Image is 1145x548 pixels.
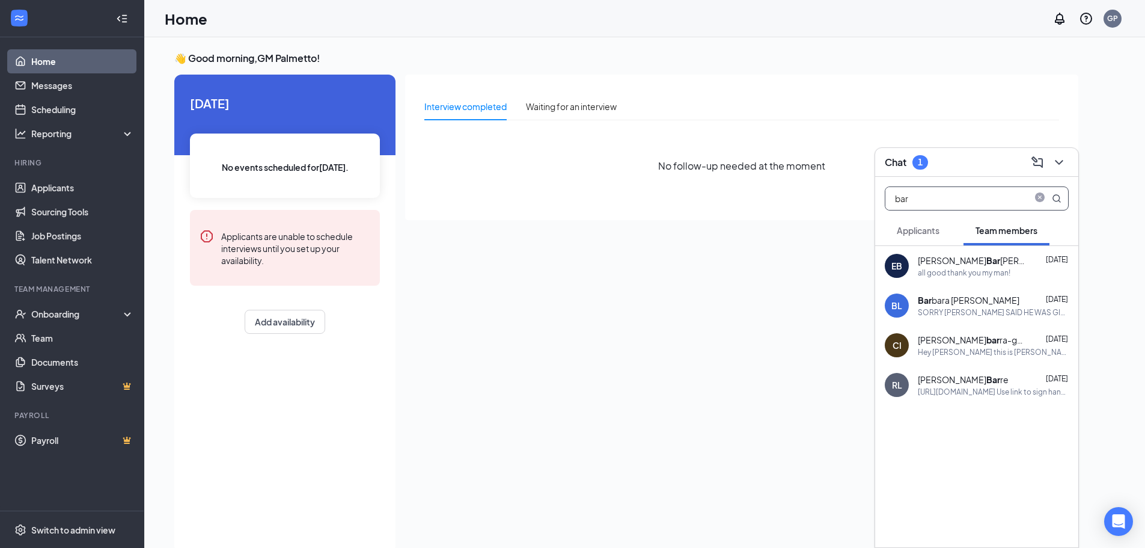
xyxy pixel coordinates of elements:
[221,229,370,266] div: Applicants are unable to schedule interviews until you set up your availability.
[31,128,135,140] div: Reporting
[885,187,1028,210] input: Search team member
[885,156,906,169] h3: Chat
[1046,255,1068,264] span: [DATE]
[893,339,902,351] div: CI
[1052,11,1067,26] svg: Notifications
[918,374,1009,386] div: [PERSON_NAME] re
[918,387,1069,397] div: [URL][DOMAIN_NAME] Use link to sign handbook.
[1033,192,1047,205] span: close-circle
[1046,334,1068,343] span: [DATE]
[222,161,349,174] span: No events scheduled for [DATE] .
[1046,374,1068,383] span: [DATE]
[31,73,134,97] a: Messages
[1104,507,1133,536] div: Open Intercom Messenger
[986,334,1000,345] b: bar
[31,428,134,452] a: PayrollCrown
[658,158,825,173] span: No follow-up needed at the moment
[31,49,134,73] a: Home
[918,157,923,167] div: 1
[14,128,26,140] svg: Analysis
[526,100,617,113] div: Waiting for an interview
[200,229,214,244] svg: Error
[986,255,1000,266] b: Bar
[1107,13,1118,23] div: GP
[918,294,1019,306] div: bara [PERSON_NAME]
[1033,192,1047,202] span: close-circle
[918,295,932,306] b: Bar
[14,308,26,320] svg: UserCheck
[1028,153,1047,172] button: ComposeMessage
[918,254,1026,266] div: [PERSON_NAME] [PERSON_NAME]
[31,326,134,350] a: Team
[891,300,902,312] div: BL
[31,374,134,398] a: SurveysCrown
[918,268,1010,278] div: all good thank you my man!
[976,225,1037,236] span: Team members
[31,176,134,200] a: Applicants
[1079,11,1093,26] svg: QuestionInfo
[245,310,325,334] button: Add availability
[31,224,134,248] a: Job Postings
[31,524,115,536] div: Switch to admin view
[986,374,1000,385] b: Bar
[892,379,902,391] div: RL
[14,524,26,536] svg: Settings
[174,52,1078,65] h3: 👋 Good morning, GM Palmetto !
[31,308,124,320] div: Onboarding
[14,284,132,294] div: Team Management
[1052,194,1061,203] svg: MagnifyingGlass
[918,347,1069,357] div: Hey [PERSON_NAME] this is [PERSON_NAME] with culvers i was just reaching out because we started t...
[31,97,134,122] a: Scheduling
[31,200,134,224] a: Sourcing Tools
[424,100,507,113] div: Interview completed
[116,13,128,25] svg: Collapse
[165,8,207,29] h1: Home
[13,12,25,24] svg: WorkstreamLogo
[14,158,132,168] div: Hiring
[1046,295,1068,304] span: [DATE]
[1049,153,1069,172] button: ChevronDown
[891,260,902,272] div: EB
[31,248,134,272] a: Talent Network
[190,94,380,112] span: [DATE]
[918,334,1026,346] div: [PERSON_NAME] ra-galarza
[1052,155,1066,170] svg: ChevronDown
[31,350,134,374] a: Documents
[14,410,132,420] div: Payroll
[1030,155,1045,170] svg: ComposeMessage
[897,225,939,236] span: Applicants
[918,307,1069,318] div: SORRY [PERSON_NAME] SAID HE WAS GIVING ME SOME GOOD HOURS YET HE FAILED TO PUT ME ON SCHEDULE I N...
